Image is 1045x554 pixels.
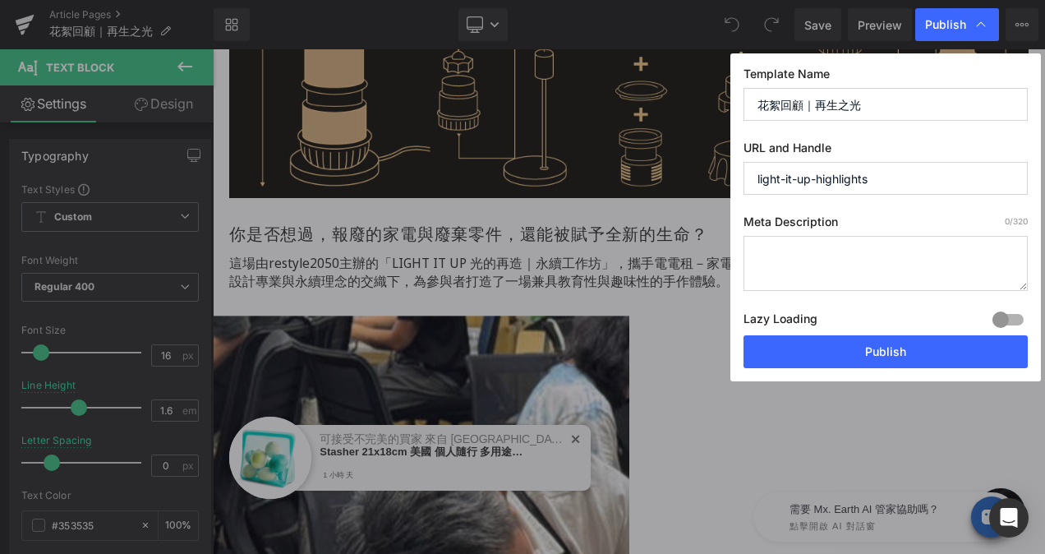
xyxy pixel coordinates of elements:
[487,422,816,505] iframe: Tiledesk Widget
[16,173,832,196] p: 你是否想過，報廢的家電與廢棄零件，還能被賦予全新的生命？
[743,67,1028,88] label: Template Name
[107,384,353,396] p: 可接受不完美的買家 來自 [GEOGRAPHIC_DATA], 台灣 已購買
[16,205,809,241] span: 這場由restyle2050主辦的「LIGHT IT UP 光的再造｜永續工作坊」，攜手電電租－家電出租師，並邀請挑概念設計－白老師親自指導，在設計專業與永續理念的交織下，為參與者打造了一場兼具...
[925,17,966,32] span: Publish
[107,419,144,433] span: 1 小時 天
[743,335,1028,368] button: Publish
[743,141,1028,162] label: URL and Handle
[357,385,369,396] span: ✕
[1005,216,1028,226] span: /320
[16,367,99,450] img: Stasher 21x18cm 美國 個人隨行 多用途 水果保鮮袋 / 矽膠密封袋 - 湖水藍【A級商品】
[989,498,1029,538] div: Open Intercom Messenger
[743,308,817,335] label: Lazy Loading
[107,396,312,409] a: Stasher 21x18cm 美國 個人隨行 多用途 水果保鮮袋 / 矽膠密封袋 - 湖水藍【A級商品】
[743,215,1028,236] label: Meta Description
[1005,216,1010,226] span: 0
